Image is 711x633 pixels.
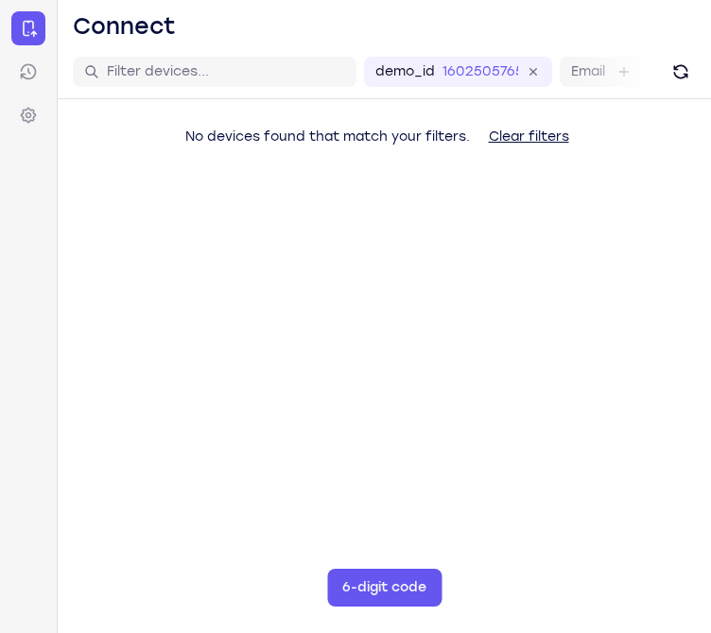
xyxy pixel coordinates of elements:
[666,57,696,87] button: Refresh
[375,62,435,81] label: demo_id
[185,128,470,145] span: No devices found that match your filters.
[11,98,45,132] a: Settings
[571,62,605,81] label: Email
[11,11,45,45] a: Connect
[327,569,442,607] button: 6-digit code
[11,55,45,89] a: Sessions
[107,62,345,81] input: Filter devices...
[474,118,584,156] button: Clear filters
[73,11,176,42] h1: Connect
